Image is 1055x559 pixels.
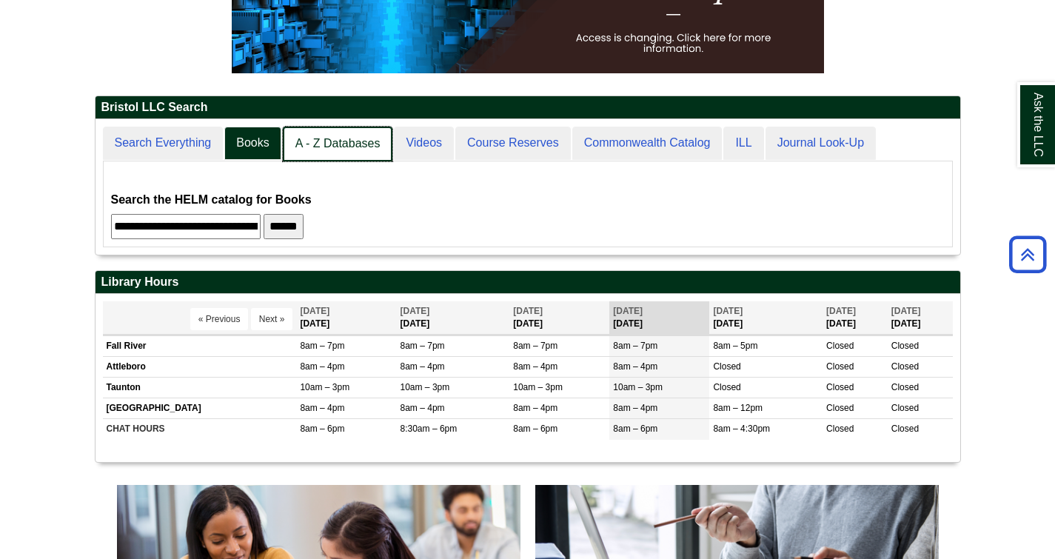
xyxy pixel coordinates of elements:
th: [DATE] [509,301,609,335]
th: [DATE] [709,301,823,335]
span: 10am – 3pm [401,382,450,392]
span: Closed [826,403,854,413]
a: Videos [394,127,454,160]
div: Books [111,169,945,239]
h2: Library Hours [96,271,960,294]
td: Fall River [103,335,297,356]
span: [DATE] [300,306,329,316]
button: « Previous [190,308,249,330]
span: 8am – 4pm [513,403,557,413]
span: Closed [713,382,740,392]
button: Next » [251,308,293,330]
th: [DATE] [296,301,396,335]
a: Books [224,127,281,160]
span: 8am – 4pm [401,403,445,413]
span: [DATE] [401,306,430,316]
th: [DATE] [888,301,953,335]
span: Closed [891,382,919,392]
span: [DATE] [613,306,643,316]
th: [DATE] [609,301,709,335]
span: 8am – 4pm [300,361,344,372]
span: Closed [891,341,919,351]
th: [DATE] [823,301,888,335]
th: [DATE] [397,301,510,335]
span: 8am – 4:30pm [713,424,770,434]
span: 10am – 3pm [300,382,349,392]
span: 10am – 3pm [513,382,563,392]
span: 8am – 7pm [513,341,557,351]
span: 8:30am – 6pm [401,424,458,434]
td: [GEOGRAPHIC_DATA] [103,398,297,419]
span: [DATE] [513,306,543,316]
span: 8am – 6pm [513,424,557,434]
a: Commonwealth Catalog [572,127,723,160]
span: Closed [826,341,854,351]
span: 8am – 4pm [613,403,657,413]
span: 8am – 7pm [300,341,344,351]
a: Journal Look-Up [766,127,876,160]
h2: Bristol LLC Search [96,96,960,119]
a: Back to Top [1004,244,1051,264]
a: A - Z Databases [283,127,393,161]
span: Closed [826,424,854,434]
span: 8am – 12pm [713,403,763,413]
span: [DATE] [826,306,856,316]
a: Search Everything [103,127,224,160]
span: 8am – 4pm [613,361,657,372]
span: 8am – 6pm [613,424,657,434]
span: Closed [713,361,740,372]
label: Search the HELM catalog for Books [111,190,312,210]
span: Closed [891,403,919,413]
td: Attleboro [103,356,297,377]
span: 8am – 7pm [401,341,445,351]
span: 10am – 3pm [613,382,663,392]
a: ILL [723,127,763,160]
span: 8am – 4pm [300,403,344,413]
span: Closed [891,424,919,434]
span: 8am – 4pm [401,361,445,372]
span: [DATE] [713,306,743,316]
span: [DATE] [891,306,921,316]
span: Closed [826,361,854,372]
span: 8am – 5pm [713,341,757,351]
span: 8am – 7pm [613,341,657,351]
span: 8am – 6pm [300,424,344,434]
a: Course Reserves [455,127,571,160]
td: Taunton [103,378,297,398]
span: Closed [891,361,919,372]
span: Closed [826,382,854,392]
span: 8am – 4pm [513,361,557,372]
td: CHAT HOURS [103,419,297,440]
